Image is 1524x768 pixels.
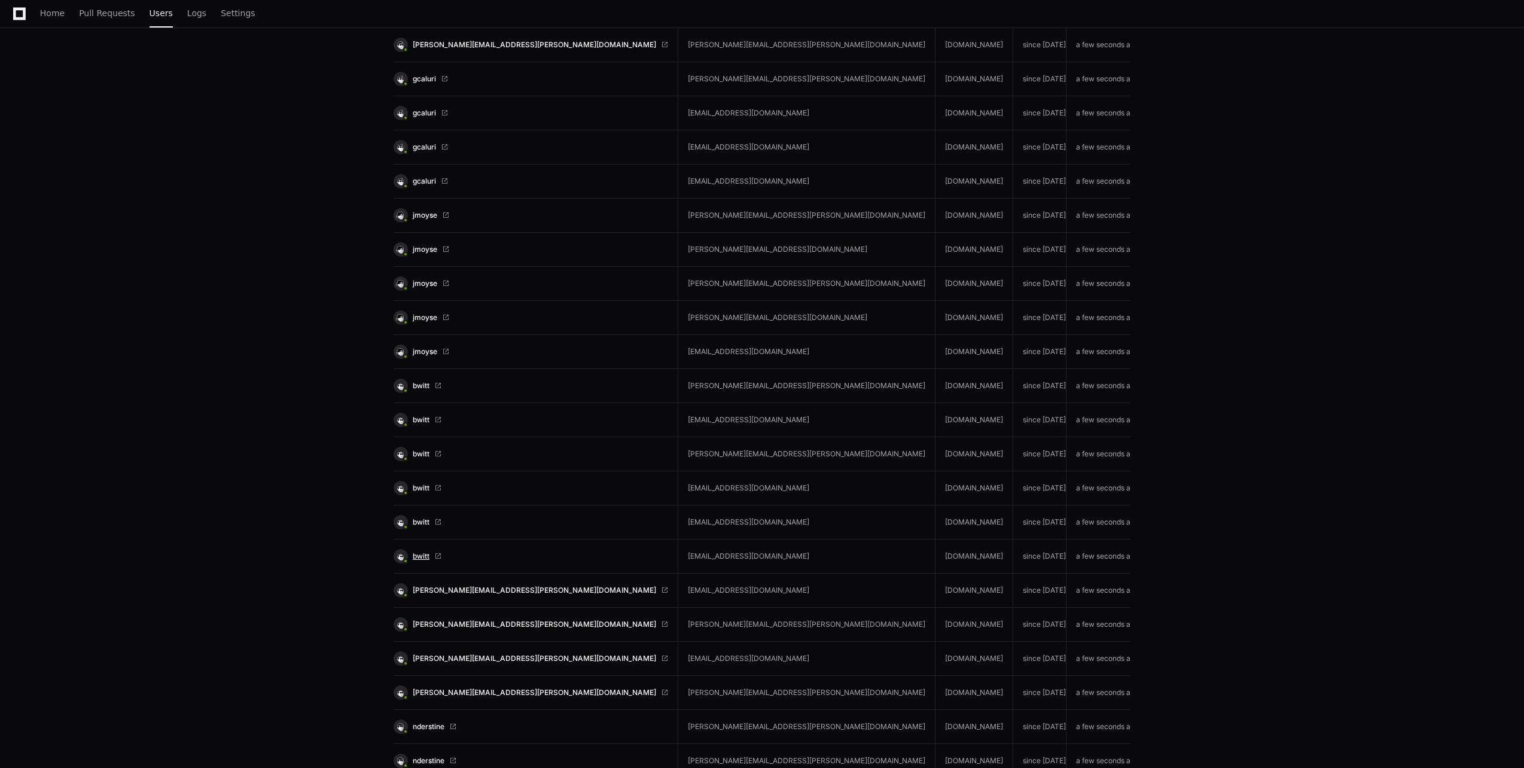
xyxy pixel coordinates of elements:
[395,618,406,630] img: 13.svg
[413,245,437,254] span: jmoyse
[678,62,935,96] td: [PERSON_NAME][EMAIL_ADDRESS][PERSON_NAME][DOMAIN_NAME]
[413,176,436,186] span: gcaluri
[678,437,935,471] td: [PERSON_NAME][EMAIL_ADDRESS][PERSON_NAME][DOMAIN_NAME]
[1066,369,1139,403] td: a few seconds ago
[79,10,135,17] span: Pull Requests
[935,437,1013,471] td: [DOMAIN_NAME]
[395,141,406,153] img: 4.svg
[678,642,935,676] td: [EMAIL_ADDRESS][DOMAIN_NAME]
[935,267,1013,301] td: [DOMAIN_NAME]
[1013,130,1066,164] td: since [DATE]
[413,620,656,629] span: [PERSON_NAME][EMAIL_ADDRESS][PERSON_NAME][DOMAIN_NAME]
[413,74,436,84] span: gcaluri
[394,174,668,188] a: gcaluri
[935,710,1013,744] td: [DOMAIN_NAME]
[678,471,935,505] td: [EMAIL_ADDRESS][DOMAIN_NAME]
[413,551,429,561] span: bwitt
[394,720,668,734] a: nderstine
[678,28,935,62] td: [PERSON_NAME][EMAIL_ADDRESS][PERSON_NAME][DOMAIN_NAME]
[413,381,429,391] span: bwitt
[40,10,65,17] span: Home
[1013,574,1066,608] td: since [DATE]
[935,62,1013,96] td: [DOMAIN_NAME]
[394,310,668,325] a: jmoyse
[413,722,444,732] span: nderstine
[935,471,1013,505] td: [DOMAIN_NAME]
[1066,267,1139,301] td: a few seconds ago
[395,687,406,698] img: 13.svg
[413,211,437,220] span: jmoyse
[413,688,656,697] span: [PERSON_NAME][EMAIL_ADDRESS][PERSON_NAME][DOMAIN_NAME]
[1013,437,1066,471] td: since [DATE]
[678,710,935,744] td: [PERSON_NAME][EMAIL_ADDRESS][PERSON_NAME][DOMAIN_NAME]
[678,505,935,540] td: [EMAIL_ADDRESS][DOMAIN_NAME]
[935,130,1013,164] td: [DOMAIN_NAME]
[1013,642,1066,676] td: since [DATE]
[935,199,1013,233] td: [DOMAIN_NAME]
[395,448,406,459] img: 13.svg
[1066,233,1139,267] td: a few seconds ago
[1066,28,1139,62] td: a few seconds ago
[1066,301,1139,335] td: a few seconds ago
[1013,540,1066,574] td: since [DATE]
[1013,676,1066,710] td: since [DATE]
[413,415,429,425] span: bwitt
[394,549,668,563] a: bwitt
[935,505,1013,540] td: [DOMAIN_NAME]
[1013,62,1066,96] td: since [DATE]
[1066,335,1139,369] td: a few seconds ago
[678,403,935,437] td: [EMAIL_ADDRESS][DOMAIN_NAME]
[1066,574,1139,608] td: a few seconds ago
[395,550,406,562] img: 13.svg
[935,335,1013,369] td: [DOMAIN_NAME]
[1066,96,1139,130] td: a few seconds ago
[935,369,1013,403] td: [DOMAIN_NAME]
[395,482,406,493] img: 13.svg
[394,617,668,632] a: [PERSON_NAME][EMAIL_ADDRESS][PERSON_NAME][DOMAIN_NAME]
[395,380,406,391] img: 13.svg
[1066,130,1139,164] td: a few seconds ago
[413,279,437,288] span: jmoyse
[395,73,406,84] img: 4.svg
[395,653,406,664] img: 13.svg
[678,164,935,199] td: [EMAIL_ADDRESS][DOMAIN_NAME]
[395,175,406,187] img: 4.svg
[394,447,668,461] a: bwitt
[1013,710,1066,744] td: since [DATE]
[1013,403,1066,437] td: since [DATE]
[413,483,429,493] span: bwitt
[935,574,1013,608] td: [DOMAIN_NAME]
[935,676,1013,710] td: [DOMAIN_NAME]
[394,106,668,120] a: gcaluri
[678,369,935,403] td: [PERSON_NAME][EMAIL_ADDRESS][PERSON_NAME][DOMAIN_NAME]
[221,10,255,17] span: Settings
[935,642,1013,676] td: [DOMAIN_NAME]
[678,96,935,130] td: [EMAIL_ADDRESS][DOMAIN_NAME]
[935,96,1013,130] td: [DOMAIN_NAME]
[1013,199,1066,233] td: since [DATE]
[394,515,668,529] a: bwitt
[1066,540,1139,574] td: a few seconds ago
[935,403,1013,437] td: [DOMAIN_NAME]
[413,517,429,527] span: bwitt
[1013,233,1066,267] td: since [DATE]
[1066,199,1139,233] td: a few seconds ago
[678,574,935,608] td: [EMAIL_ADDRESS][DOMAIN_NAME]
[678,335,935,369] td: [EMAIL_ADDRESS][DOMAIN_NAME]
[394,583,668,598] a: [PERSON_NAME][EMAIL_ADDRESS][PERSON_NAME][DOMAIN_NAME]
[395,346,406,357] img: 14.svg
[394,685,668,700] a: [PERSON_NAME][EMAIL_ADDRESS][PERSON_NAME][DOMAIN_NAME]
[1066,403,1139,437] td: a few seconds ago
[935,301,1013,335] td: [DOMAIN_NAME]
[1013,28,1066,62] td: since [DATE]
[678,608,935,642] td: [PERSON_NAME][EMAIL_ADDRESS][PERSON_NAME][DOMAIN_NAME]
[413,313,437,322] span: jmoyse
[1066,710,1139,744] td: a few seconds ago
[395,414,406,425] img: 13.svg
[395,209,406,221] img: 14.svg
[1013,505,1066,540] td: since [DATE]
[413,142,436,152] span: gcaluri
[413,40,656,50] span: [PERSON_NAME][EMAIL_ADDRESS][PERSON_NAME][DOMAIN_NAME]
[395,39,406,50] img: 6.svg
[678,233,935,267] td: [PERSON_NAME][EMAIL_ADDRESS][DOMAIN_NAME]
